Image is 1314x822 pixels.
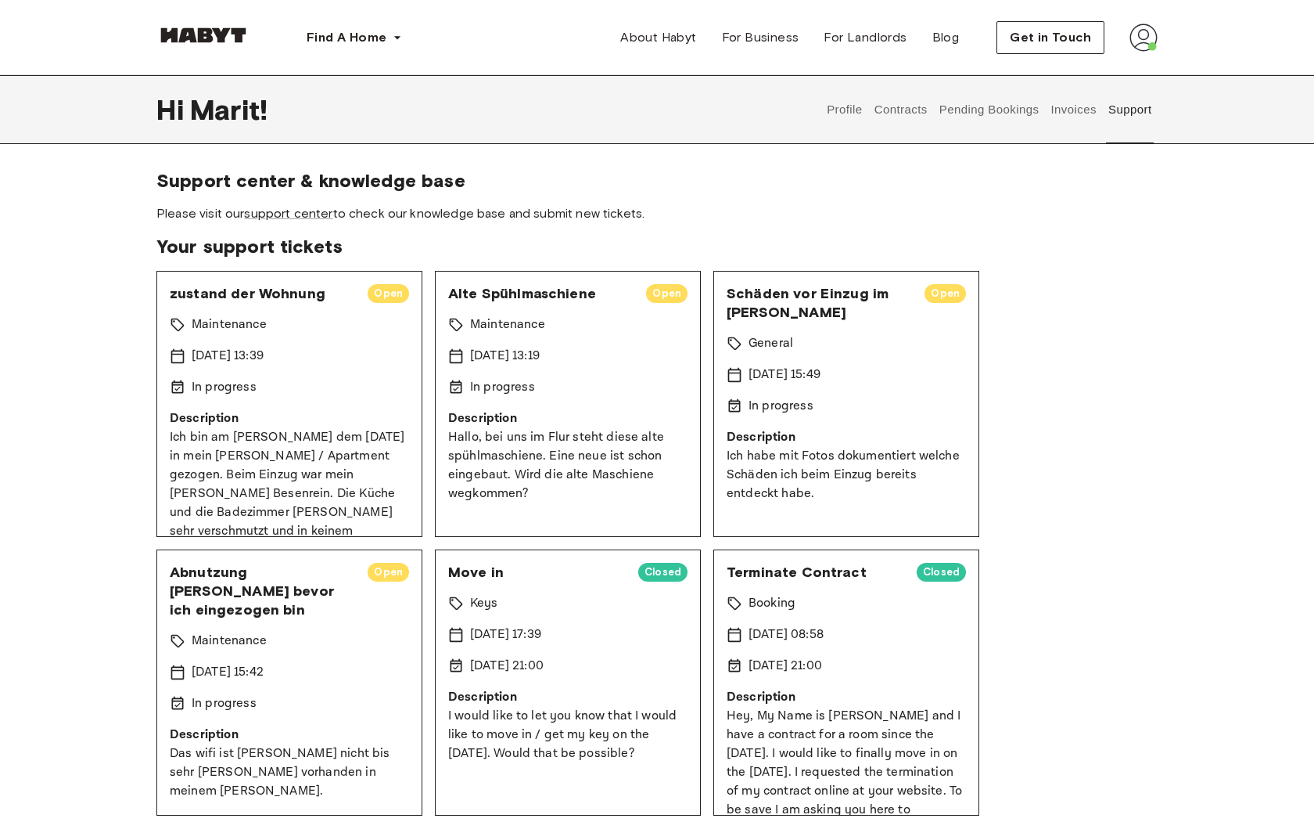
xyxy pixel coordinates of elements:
[448,563,626,582] span: Move in
[192,315,267,334] p: Maintenance
[709,22,812,53] a: For Business
[825,75,865,144] button: Profile
[749,626,824,644] p: [DATE] 08:58
[156,169,1158,193] span: Support center & knowledge base
[872,75,929,144] button: Contracts
[170,563,355,619] span: Abnutzung [PERSON_NAME] bevor ich eingezogen bin
[727,688,966,707] p: Description
[156,27,250,43] img: Habyt
[368,564,409,580] span: Open
[190,93,267,126] span: Marit !
[294,22,415,53] button: Find A Home
[1106,75,1154,144] button: Support
[608,22,709,53] a: About Habyt
[170,744,409,801] p: Das wifi ist [PERSON_NAME] nicht bis sehr [PERSON_NAME] vorhanden in meinem [PERSON_NAME].
[470,347,540,366] p: [DATE] 13:19
[932,28,960,47] span: Blog
[727,428,966,447] p: Description
[156,93,190,126] span: Hi
[749,366,820,384] p: [DATE] 15:49
[470,594,498,613] p: Keys
[192,694,257,713] p: In progress
[749,657,822,676] p: [DATE] 21:00
[192,663,264,682] p: [DATE] 15:42
[368,286,409,301] span: Open
[749,334,793,353] p: General
[156,205,1158,222] span: Please visit our to check our knowledge base and submit new tickets.
[821,75,1158,144] div: user profile tabs
[1010,28,1091,47] span: Get in Touch
[727,284,912,322] span: Schäden vor Einzug im [PERSON_NAME]
[170,428,409,766] p: Ich bin am [PERSON_NAME] dem [DATE] in mein [PERSON_NAME] / Apartment gezogen. Beim Einzug war me...
[170,284,355,303] span: zustand der Wohnung
[470,315,545,334] p: Maintenance
[192,347,264,366] p: [DATE] 13:39
[448,409,688,428] p: Description
[448,284,634,303] span: Alte Spühlmaschiene
[244,206,332,221] a: support center
[470,626,541,644] p: [DATE] 17:39
[924,286,966,301] span: Open
[937,75,1041,144] button: Pending Bookings
[638,564,688,580] span: Closed
[1129,23,1158,52] img: avatar
[917,564,966,580] span: Closed
[192,632,267,651] p: Maintenance
[996,21,1104,54] button: Get in Touch
[448,428,688,503] p: Hallo, bei uns im Flur steht diese alte spühlmaschiene. Eine neue ist schon eingebaut. Wird die a...
[620,28,696,47] span: About Habyt
[749,594,795,613] p: Booking
[727,563,904,582] span: Terminate Contract
[170,726,409,744] p: Description
[749,397,813,416] p: In progress
[824,28,907,47] span: For Landlords
[307,28,386,47] span: Find A Home
[470,378,535,397] p: In progress
[192,378,257,397] p: In progress
[727,447,966,503] p: Ich habe mit Fotos dokumentiert welche Schäden ich beim Einzug bereits entdeckt habe.
[920,22,972,53] a: Blog
[448,688,688,707] p: Description
[722,28,799,47] span: For Business
[470,657,544,676] p: [DATE] 21:00
[448,707,688,763] p: I would like to let you know that I would like to move in / get my key on the [DATE]. Would that ...
[156,235,1158,258] span: Your support tickets
[811,22,919,53] a: For Landlords
[1049,75,1098,144] button: Invoices
[170,409,409,428] p: Description
[646,286,688,301] span: Open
